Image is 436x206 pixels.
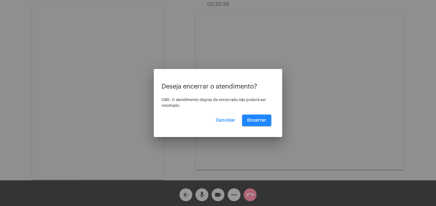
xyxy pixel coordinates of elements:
[161,83,275,90] p: Deseja encerrar o atendimento?
[247,118,266,123] span: Encerrar
[242,115,271,126] button: Encerrar
[211,115,240,126] button: Cancelar
[216,118,235,123] span: Cancelar
[161,98,266,107] span: OBS: O atendimento depois de encerrado não poderá ser retomado.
